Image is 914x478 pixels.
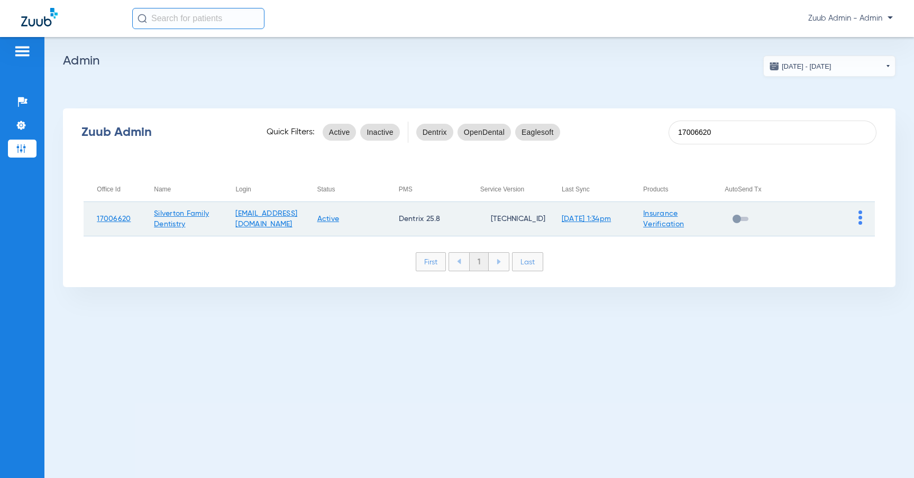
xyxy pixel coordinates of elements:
div: Name [154,183,171,195]
a: Silverton Family Dentistry [154,210,209,228]
mat-chip-listbox: pms-filters [416,122,560,143]
span: Active [329,127,350,137]
a: [DATE] 1:34pm [562,215,611,223]
iframe: Chat Widget [861,427,914,478]
img: hamburger-icon [14,45,31,58]
div: Service Version [480,183,524,195]
td: Dentrix 25.8 [386,202,467,236]
div: PMS [399,183,413,195]
button: [DATE] - [DATE] [763,56,895,77]
div: Products [643,183,668,195]
div: Login [235,183,251,195]
img: date.svg [769,61,780,71]
li: Last [512,252,543,271]
span: Zuub Admin - Admin [808,13,893,24]
img: group-dot-blue.svg [858,210,862,225]
div: Service Version [480,183,549,195]
div: Status [317,183,335,195]
div: Name [154,183,222,195]
input: SEARCH office ID, email, name [669,121,877,144]
a: Insurance Verification [643,210,684,228]
img: Zuub Logo [21,8,58,26]
span: Eaglesoft [522,127,554,137]
span: Quick Filters: [267,127,315,137]
div: Login [235,183,304,195]
input: Search for patients [132,8,264,29]
div: Office Id [97,183,141,195]
div: Last Sync [562,183,630,195]
mat-chip-listbox: status-filters [323,122,400,143]
img: arrow-left-blue.svg [457,259,461,264]
li: First [416,252,446,271]
div: Zuub Admin [81,127,248,137]
span: OpenDental [464,127,505,137]
div: AutoSend Tx [725,183,761,195]
h2: Admin [63,56,895,66]
a: 17006620 [97,215,131,223]
span: Dentrix [423,127,447,137]
div: AutoSend Tx [725,183,793,195]
img: arrow-right-blue.svg [497,259,501,264]
div: Last Sync [562,183,590,195]
div: Office Id [97,183,120,195]
div: PMS [399,183,467,195]
img: Search Icon [138,14,147,23]
a: [EMAIL_ADDRESS][DOMAIN_NAME] [235,210,297,228]
div: Status [317,183,386,195]
td: [TECHNICAL_ID] [467,202,549,236]
a: Active [317,215,340,223]
li: 1 [469,253,489,271]
span: Inactive [367,127,393,137]
div: Products [643,183,711,195]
